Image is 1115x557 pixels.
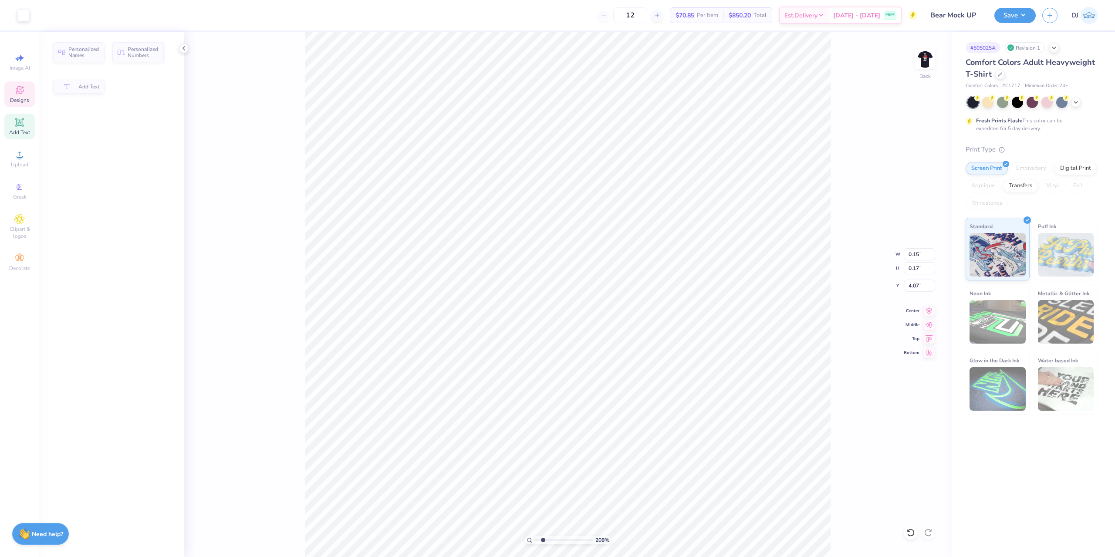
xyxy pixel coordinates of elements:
span: Comfort Colors [966,82,998,90]
img: Neon Ink [970,300,1026,344]
span: DJ [1071,10,1078,20]
img: Puff Ink [1038,233,1094,277]
span: $70.85 [676,11,694,20]
img: Water based Ink [1038,367,1094,411]
span: Personalized Numbers [128,46,159,58]
div: Transfers [1003,179,1038,192]
img: Glow in the Dark Ink [970,367,1026,411]
span: Add Text [78,84,99,90]
span: Decorate [9,265,30,272]
img: Metallic & Glitter Ink [1038,300,1094,344]
span: Metallic & Glitter Ink [1038,289,1089,298]
span: # C1717 [1002,82,1020,90]
div: Print Type [966,145,1098,155]
div: # 505025A [966,42,1000,53]
span: Middle [904,322,919,328]
span: Minimum Order: 24 + [1025,82,1068,90]
span: FREE [885,12,895,18]
span: Center [904,308,919,314]
span: Comfort Colors Adult Heavyweight T-Shirt [966,57,1095,79]
span: $850.20 [729,11,751,20]
button: Save [994,8,1036,23]
span: [DATE] - [DATE] [833,11,880,20]
div: Revision 1 [1005,42,1045,53]
input: Untitled Design [924,7,988,24]
span: Upload [11,161,28,168]
span: Per Item [697,11,718,20]
span: Neon Ink [970,289,991,298]
div: This color can be expedited for 5 day delivery. [976,117,1083,132]
span: Image AI [10,64,30,71]
span: Standard [970,222,993,231]
div: Embroidery [1010,162,1052,175]
span: Water based Ink [1038,356,1078,365]
span: Total [753,11,767,20]
div: Digital Print [1054,162,1097,175]
span: Bottom [904,350,919,356]
span: Glow in the Dark Ink [970,356,1019,365]
span: Top [904,336,919,342]
img: Standard [970,233,1026,277]
div: Foil [1068,179,1088,192]
img: Danyl Jon Ferrer [1081,7,1098,24]
img: Back [916,51,934,68]
div: Screen Print [966,162,1008,175]
span: 208 % [595,536,609,544]
span: Personalized Names [68,46,99,58]
span: Add Text [9,129,30,136]
span: Greek [13,193,27,200]
input: – – [613,7,647,23]
div: Rhinestones [966,197,1008,210]
a: DJ [1071,7,1098,24]
span: Designs [10,97,29,104]
strong: Need help? [32,530,63,538]
div: Vinyl [1041,179,1065,192]
span: Puff Ink [1038,222,1056,231]
div: Applique [966,179,1000,192]
span: Est. Delivery [784,11,818,20]
div: Back [919,72,931,80]
span: Clipart & logos [4,226,35,240]
strong: Fresh Prints Flash: [976,117,1022,124]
